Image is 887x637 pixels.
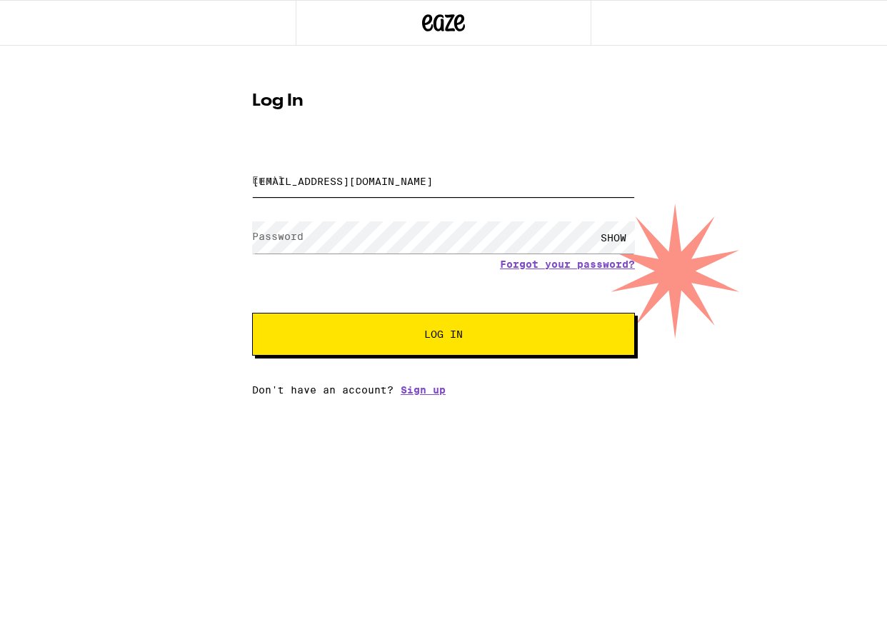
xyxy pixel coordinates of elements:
[252,93,635,110] h1: Log In
[401,384,446,396] a: Sign up
[592,221,635,254] div: SHOW
[252,165,635,197] input: Email
[252,231,304,242] label: Password
[252,313,635,356] button: Log In
[424,329,463,339] span: Log In
[252,384,635,396] div: Don't have an account?
[500,259,635,270] a: Forgot your password?
[252,174,284,186] label: Email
